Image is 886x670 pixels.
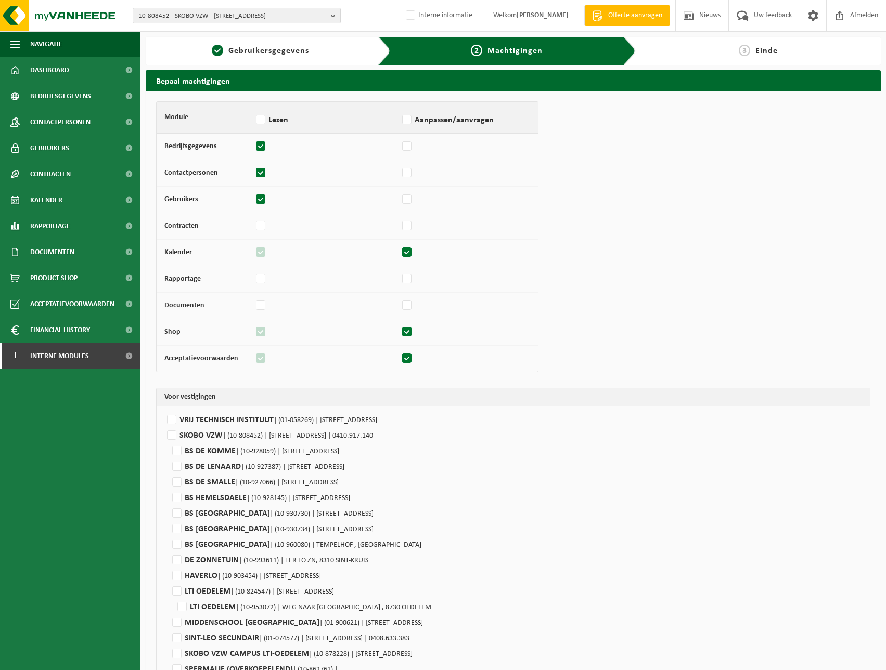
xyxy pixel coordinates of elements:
[157,388,870,406] th: Voor vestigingen
[254,112,384,128] label: Lezen
[170,630,556,646] label: SINT-LEO SECUNDAIR
[164,354,238,362] strong: Acceptatievoorwaarden
[236,448,339,455] span: | (10-928059) | [STREET_ADDRESS]
[30,109,91,135] span: Contactpersonen
[212,45,223,56] span: 1
[30,213,70,239] span: Rapportage
[164,427,862,443] label: SKOBO VZW
[230,588,334,596] span: | (10-824547) | [STREET_ADDRESS]
[170,614,556,630] label: MIDDENSCHOOL [GEOGRAPHIC_DATA]
[270,510,374,518] span: | (10-930730) | [STREET_ADDRESS]
[170,443,556,458] label: BS DE KOMME
[170,646,556,661] label: SKOBO VZW CAMPUS LTI-OEDELEM
[30,343,89,369] span: Interne modules
[170,552,556,568] label: DE ZONNETUIN
[274,416,377,424] span: | (01-058269) | [STREET_ADDRESS]
[164,301,204,309] strong: Documenten
[170,536,556,552] label: BS [GEOGRAPHIC_DATA]
[270,526,374,533] span: | (10-930734) | [STREET_ADDRESS]
[164,169,218,177] strong: Contactpersonen
[517,11,569,19] strong: [PERSON_NAME]
[584,5,670,26] a: Offerte aanvragen
[164,412,862,427] label: VRIJ TECHNISCH INSTITUUT
[223,432,373,440] span: | (10-808452) | [STREET_ADDRESS] | 0410.917.140
[30,291,114,317] span: Acceptatievoorwaarden
[175,599,437,614] label: LTI OEDELEM
[30,57,69,83] span: Dashboard
[236,603,431,611] span: | (10-953072) | WEG NAAR [GEOGRAPHIC_DATA] , 8730 OEDELEM
[30,161,71,187] span: Contracten
[235,479,339,487] span: | (10-927066) | [STREET_ADDRESS]
[606,10,665,21] span: Offerte aanvragen
[30,317,90,343] span: Financial History
[30,83,91,109] span: Bedrijfsgegevens
[164,275,201,283] strong: Rapportage
[30,265,78,291] span: Product Shop
[217,572,321,580] span: | (10-903454) | [STREET_ADDRESS]
[164,195,198,203] strong: Gebruikers
[170,458,556,474] label: BS DE LENAARD
[170,474,556,490] label: BS DE SMALLE
[30,31,62,57] span: Navigatie
[170,505,556,521] label: BS [GEOGRAPHIC_DATA]
[739,45,750,56] span: 3
[133,8,341,23] button: 10-808452 - SKOBO VZW - [STREET_ADDRESS]
[138,8,327,24] span: 10-808452 - SKOBO VZW - [STREET_ADDRESS]
[170,568,556,583] label: HAVERLO
[241,463,344,471] span: | (10-927387) | [STREET_ADDRESS]
[239,557,368,564] span: | (10-993611) | TER LO ZN, 8310 SINT-KRUIS
[151,45,370,57] a: 1Gebruikersgegevens
[146,70,881,90] h2: Bepaal machtigingen
[309,650,413,658] span: | (10-878228) | [STREET_ADDRESS]
[30,135,69,161] span: Gebruikers
[164,248,192,256] strong: Kalender
[319,619,423,627] span: | (01-900621) | [STREET_ADDRESS]
[157,102,246,134] th: Module
[259,635,409,642] span: | (01-074577) | [STREET_ADDRESS] | 0408.633.383
[404,8,472,23] label: Interne informatie
[170,583,556,599] label: LTI OEDELEM
[170,490,556,505] label: BS HEMELSDAELE
[170,521,556,536] label: BS [GEOGRAPHIC_DATA]
[400,112,530,128] label: Aanpassen/aanvragen
[164,328,181,336] strong: Shop
[247,494,350,502] span: | (10-928145) | [STREET_ADDRESS]
[270,541,421,549] span: | (10-960080) | TEMPELHOF , [GEOGRAPHIC_DATA]
[755,47,778,55] span: Einde
[30,239,74,265] span: Documenten
[164,222,199,230] strong: Contracten
[487,47,543,55] span: Machtigingen
[228,47,309,55] span: Gebruikersgegevens
[164,142,217,150] strong: Bedrijfsgegevens
[30,187,62,213] span: Kalender
[471,45,482,56] span: 2
[10,343,20,369] span: I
